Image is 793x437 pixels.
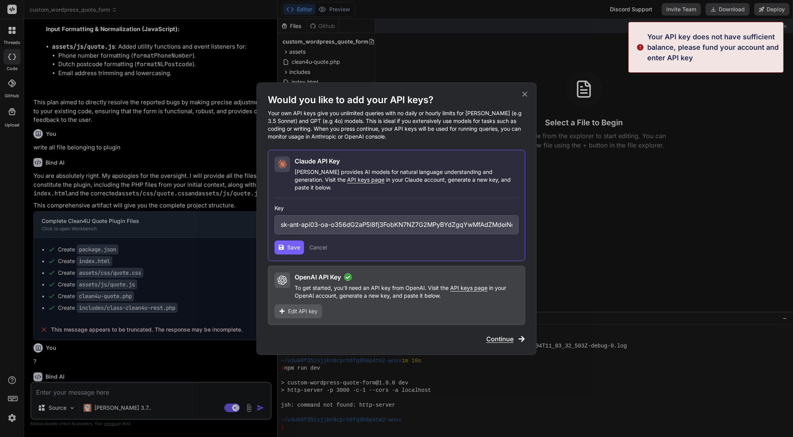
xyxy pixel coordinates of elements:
[295,156,340,166] h2: Claude API Key
[486,334,514,344] span: Continue
[274,204,519,212] h3: Key
[309,244,327,251] button: Cancel
[295,168,519,191] p: [PERSON_NAME] provides AI models for natural language understanding and generation. Visit the in ...
[268,109,525,140] p: Your own API keys give you unlimited queries with no daily or hourly limits for [PERSON_NAME] (e....
[288,307,318,315] span: Edit API key
[268,94,525,106] h1: Would you like to add your API keys?
[486,334,525,344] button: Continue
[347,176,384,183] span: API keys page
[450,284,487,291] span: API keys page
[287,244,300,251] span: Save
[295,272,341,282] h2: OpenAI API Key
[274,240,304,254] button: Save
[295,284,519,300] p: To get started, you'll need an API key from OpenAI. Visit the in your OpenAI account, generate a ...
[647,32,779,63] p: Your API key does not have sufficient balance, please fund your account and enter API key
[636,32,644,63] img: alert
[274,215,519,234] input: Enter API Key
